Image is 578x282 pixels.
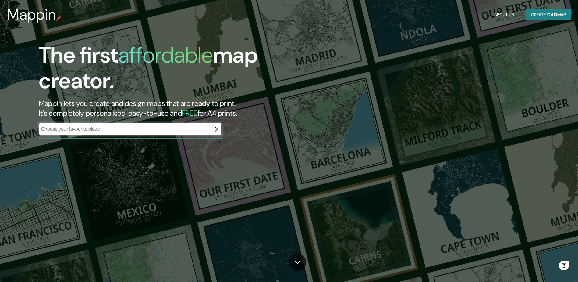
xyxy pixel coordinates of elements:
[492,9,516,20] button: About Us
[118,41,213,69] h1: affordable
[39,42,328,99] h1: The first map creator.
[182,108,197,118] h5: FREE
[39,125,209,132] input: Choose your favourite place
[526,9,571,20] button: Create yourmap
[39,99,328,118] h2: Mappin lets you create and design maps that are ready to print. It's completely personalised, eas...
[56,16,61,21] img: mappin-pin
[524,258,571,275] iframe: Help widget launcher
[7,6,56,23] h3: Mappin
